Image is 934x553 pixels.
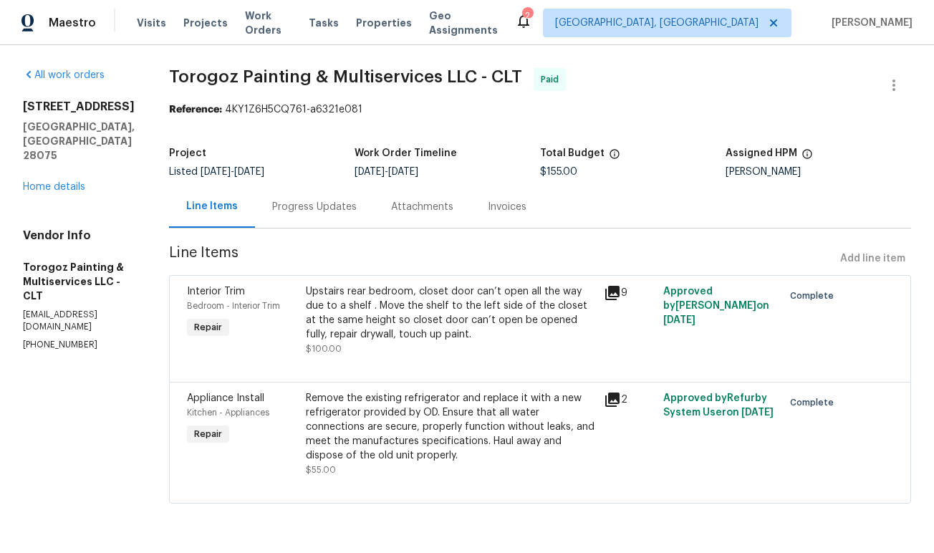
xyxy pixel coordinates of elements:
[826,16,913,30] span: [PERSON_NAME]
[23,100,135,114] h2: [STREET_ADDRESS]
[187,287,245,297] span: Interior Trim
[272,200,357,214] div: Progress Updates
[555,16,759,30] span: [GEOGRAPHIC_DATA], [GEOGRAPHIC_DATA]
[187,408,269,417] span: Kitchen - Appliances
[169,105,222,115] b: Reference:
[186,199,238,213] div: Line Items
[169,68,522,85] span: Torogoz Painting & Multiservices LLC - CLT
[522,9,532,23] div: 2
[391,200,453,214] div: Attachments
[23,229,135,243] h4: Vendor Info
[23,260,135,303] h5: Torogoz Painting & Multiservices LLC - CLT
[609,148,620,167] span: The total cost of line items that have been proposed by Opendoor. This sum includes line items th...
[790,395,839,410] span: Complete
[169,148,206,158] h5: Project
[488,200,526,214] div: Invoices
[187,393,264,403] span: Appliance Install
[663,315,695,325] span: [DATE]
[187,302,280,310] span: Bedroom - Interior Trim
[49,16,96,30] span: Maestro
[726,148,797,158] h5: Assigned HPM
[355,167,385,177] span: [DATE]
[540,167,577,177] span: $155.00
[306,391,595,463] div: Remove the existing refrigerator and replace it with a new refrigerator provided by OD. Ensure th...
[169,246,834,272] span: Line Items
[355,148,457,158] h5: Work Order Timeline
[201,167,264,177] span: -
[137,16,166,30] span: Visits
[306,284,595,342] div: Upstairs rear bedroom, closet door can’t open all the way due to a shelf . Move the shelf to the ...
[306,345,342,353] span: $100.00
[540,148,605,158] h5: Total Budget
[23,70,105,80] a: All work orders
[169,167,264,177] span: Listed
[429,9,498,37] span: Geo Assignments
[741,408,774,418] span: [DATE]
[663,393,774,418] span: Approved by Refurby System User on
[541,72,564,87] span: Paid
[201,167,231,177] span: [DATE]
[306,466,336,474] span: $55.00
[234,167,264,177] span: [DATE]
[309,18,339,28] span: Tasks
[663,287,769,325] span: Approved by [PERSON_NAME] on
[356,16,412,30] span: Properties
[604,391,655,408] div: 2
[183,16,228,30] span: Projects
[355,167,418,177] span: -
[801,148,813,167] span: The hpm assigned to this work order.
[169,102,911,117] div: 4KY1Z6H5CQ761-a6321e081
[388,167,418,177] span: [DATE]
[188,320,228,335] span: Repair
[726,167,911,177] div: [PERSON_NAME]
[790,289,839,303] span: Complete
[188,427,228,441] span: Repair
[245,9,292,37] span: Work Orders
[23,339,135,351] p: [PHONE_NUMBER]
[23,182,85,192] a: Home details
[23,120,135,163] h5: [GEOGRAPHIC_DATA], [GEOGRAPHIC_DATA] 28075
[604,284,655,302] div: 9
[23,309,135,333] p: [EMAIL_ADDRESS][DOMAIN_NAME]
